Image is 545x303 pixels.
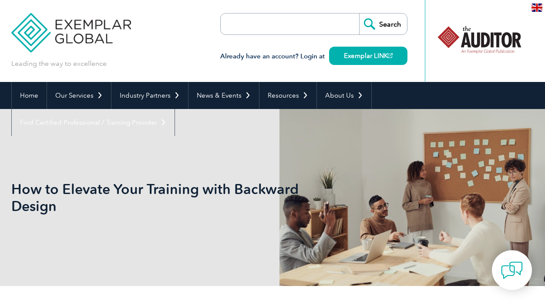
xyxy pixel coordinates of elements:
a: Home [12,82,47,109]
img: open_square.png [388,53,393,58]
a: Find Certified Professional / Training Provider [12,109,175,136]
a: Industry Partners [111,82,188,109]
img: en [532,3,542,12]
a: News & Events [188,82,259,109]
a: Resources [259,82,316,109]
p: Leading the way to excellence [11,59,107,68]
input: Search [359,14,407,34]
img: contact-chat.png [501,259,523,281]
a: About Us [317,82,371,109]
h1: How to Elevate Your Training with Backward Design [11,180,346,214]
h3: Already have an account? Login at [220,51,407,62]
a: Our Services [47,82,111,109]
a: Exemplar LINK [329,47,407,65]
